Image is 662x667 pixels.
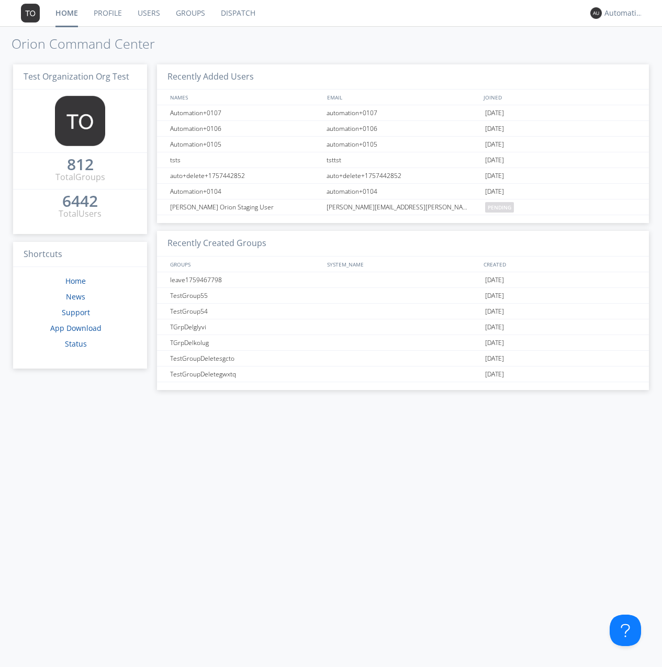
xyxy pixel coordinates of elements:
iframe: Toggle Customer Support [610,615,641,646]
div: SYSTEM_NAME [324,257,481,272]
a: TestGroupDeletegwxtq[DATE] [157,366,649,382]
a: TGrpDelglyvi[DATE] [157,319,649,335]
img: 373638.png [21,4,40,23]
div: automation+0105 [324,137,483,152]
a: TestGroupDeletesgcto[DATE] [157,351,649,366]
div: Automation+0106 [167,121,323,136]
span: [DATE] [485,121,504,137]
div: TGrpDelglyvi [167,319,323,335]
span: [DATE] [485,335,504,351]
a: leave1759467798[DATE] [157,272,649,288]
a: App Download [50,323,102,333]
div: auto+delete+1757442852 [324,168,483,183]
div: automation+0107 [324,105,483,120]
h3: Recently Created Groups [157,231,649,257]
div: automation+0104 [324,184,483,199]
a: auto+delete+1757442852auto+delete+1757442852[DATE] [157,168,649,184]
img: 373638.png [590,7,602,19]
div: Automation+0104 [167,184,323,199]
a: Support [62,307,90,317]
div: NAMES [167,90,321,105]
span: [DATE] [485,105,504,121]
div: Automation+0004 [604,8,644,18]
span: [DATE] [485,272,504,288]
div: leave1759467798 [167,272,323,287]
div: TestGroup54 [167,304,323,319]
a: Automation+0104automation+0104[DATE] [157,184,649,199]
a: Automation+0107automation+0107[DATE] [157,105,649,121]
a: Status [65,339,87,349]
a: Home [65,276,86,286]
span: Test Organization Org Test [24,71,129,82]
span: [DATE] [485,152,504,168]
h3: Shortcuts [13,242,147,268]
div: Total Users [59,208,102,220]
a: News [66,292,85,302]
span: [DATE] [485,351,504,366]
div: TestGroupDeletesgcto [167,351,323,366]
a: [PERSON_NAME] Orion Staging User[PERSON_NAME][EMAIL_ADDRESS][PERSON_NAME][PERSON_NAME][DOMAIN_NAM... [157,199,649,215]
span: [DATE] [485,366,504,382]
a: 812 [67,159,94,171]
a: Automation+0106automation+0106[DATE] [157,121,649,137]
span: [DATE] [485,288,504,304]
div: [PERSON_NAME] Orion Staging User [167,199,323,215]
span: [DATE] [485,168,504,184]
h3: Recently Added Users [157,64,649,90]
div: 6442 [62,196,98,206]
div: TGrpDelkolug [167,335,323,350]
span: [DATE] [485,304,504,319]
img: 373638.png [55,96,105,146]
div: TestGroup55 [167,288,323,303]
div: EMAIL [324,90,481,105]
div: Total Groups [55,171,105,183]
a: TestGroup54[DATE] [157,304,649,319]
span: [DATE] [485,137,504,152]
span: [DATE] [485,319,504,335]
div: JOINED [481,90,638,105]
div: tsttst [324,152,483,168]
div: tsts [167,152,323,168]
span: [DATE] [485,184,504,199]
a: Automation+0105automation+0105[DATE] [157,137,649,152]
div: 812 [67,159,94,170]
div: TestGroupDeletegwxtq [167,366,323,382]
div: auto+delete+1757442852 [167,168,323,183]
span: pending [485,202,514,213]
a: TGrpDelkolug[DATE] [157,335,649,351]
div: automation+0106 [324,121,483,136]
div: GROUPS [167,257,321,272]
div: Automation+0105 [167,137,323,152]
div: Automation+0107 [167,105,323,120]
a: 6442 [62,196,98,208]
div: [PERSON_NAME][EMAIL_ADDRESS][PERSON_NAME][PERSON_NAME][DOMAIN_NAME] [324,199,483,215]
a: tstststtst[DATE] [157,152,649,168]
div: CREATED [481,257,638,272]
a: TestGroup55[DATE] [157,288,649,304]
